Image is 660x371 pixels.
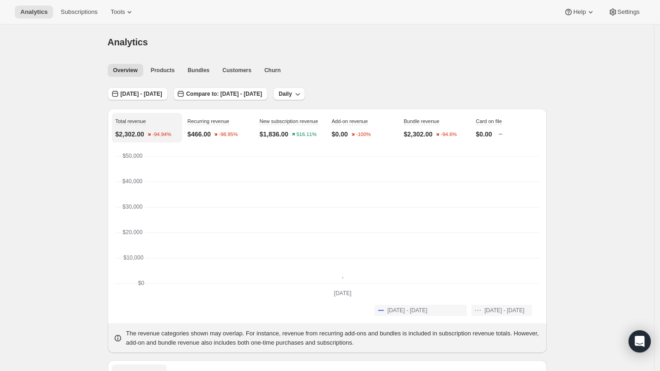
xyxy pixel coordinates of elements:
span: [DATE] - [DATE] [484,307,524,314]
button: [DATE] - [DATE] [471,305,532,316]
text: $10,000 [123,254,144,261]
span: Bundle revenue [404,118,440,124]
p: $2,302.00 [116,130,144,139]
button: Analytics [15,6,53,19]
span: Card on file [476,118,502,124]
text: [DATE] [334,290,351,297]
span: Churn [264,67,281,74]
button: Compare to: [DATE] - [DATE] [173,87,268,100]
span: Tools [110,8,125,16]
text: -100% [356,132,371,137]
text: 516.11% [296,132,317,137]
text: $0 [138,280,144,286]
p: $1,836.00 [260,130,288,139]
button: Daily [273,87,305,100]
span: Products [151,67,175,74]
text: -94.6% [440,132,457,137]
span: Overview [113,67,138,74]
span: Daily [279,90,292,98]
text: -94.94% [152,132,171,137]
p: $2,302.00 [404,130,433,139]
span: Help [573,8,586,16]
text: $30,000 [122,204,143,210]
text: -98.95% [219,132,238,137]
span: Subscriptions [61,8,98,16]
text: $40,000 [122,178,142,185]
text: $50,000 [122,153,143,159]
span: Customers [222,67,251,74]
p: $0.00 [476,130,492,139]
span: Recurring revenue [188,118,230,124]
span: New subscription revenue [260,118,318,124]
button: Tools [105,6,140,19]
span: Bundles [188,67,209,74]
text: $20,000 [122,229,143,235]
span: [DATE] - [DATE] [121,90,162,98]
div: Open Intercom Messenger [629,330,651,352]
button: Help [558,6,600,19]
p: $466.00 [188,130,211,139]
span: [DATE] - [DATE] [387,307,427,314]
span: Analytics [20,8,48,16]
span: Compare to: [DATE] - [DATE] [186,90,262,98]
button: Settings [603,6,645,19]
span: Total revenue [116,118,146,124]
span: Analytics [108,37,148,47]
button: Subscriptions [55,6,103,19]
button: [DATE] - [DATE] [374,305,467,316]
span: Settings [617,8,640,16]
button: [DATE] - [DATE] [108,87,168,100]
p: The revenue categories shown may overlap. For instance, revenue from recurring add-ons and bundle... [126,329,541,347]
p: $0.00 [332,130,348,139]
span: Add-on revenue [332,118,368,124]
